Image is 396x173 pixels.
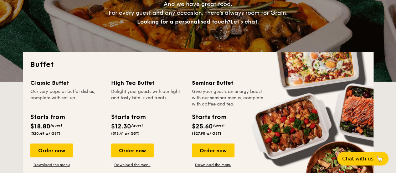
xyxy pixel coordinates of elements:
div: Our very popular buffet dishes, complete with set-up. [30,89,104,107]
div: Give your guests an energy boost with our seminar menus, complete with coffee and tea. [192,89,265,107]
span: And we have great food. For every guest and any occasion, there’s always room for Grain. [109,1,288,25]
span: Let's chat. [230,18,259,25]
span: $12.30 [111,123,131,130]
span: ($13.41 w/ GST) [111,131,140,136]
span: $25.60 [192,123,213,130]
span: Chat with us [342,156,373,162]
h2: Buffet [30,60,366,70]
button: Chat with us🦙 [337,152,388,165]
div: Starts from [111,112,145,122]
span: 🦙 [376,155,383,162]
span: $18.80 [30,123,50,130]
span: Looking for a personalised touch? [137,18,230,25]
a: Download the menu [192,162,234,167]
span: ($27.90 w/ GST) [192,131,221,136]
div: Order now [111,143,154,157]
a: Download the menu [111,162,154,167]
div: Seminar Buffet [192,78,265,87]
span: /guest [213,123,225,127]
span: /guest [50,123,62,127]
span: /guest [131,123,143,127]
div: Classic Buffet [30,78,104,87]
div: Starts from [30,112,64,122]
div: Delight your guests with our light and tasty bite-sized treats. [111,89,184,107]
span: ($20.49 w/ GST) [30,131,60,136]
div: Order now [192,143,234,157]
div: Order now [30,143,73,157]
div: Starts from [192,112,226,122]
div: High Tea Buffet [111,78,184,87]
a: Download the menu [30,162,73,167]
